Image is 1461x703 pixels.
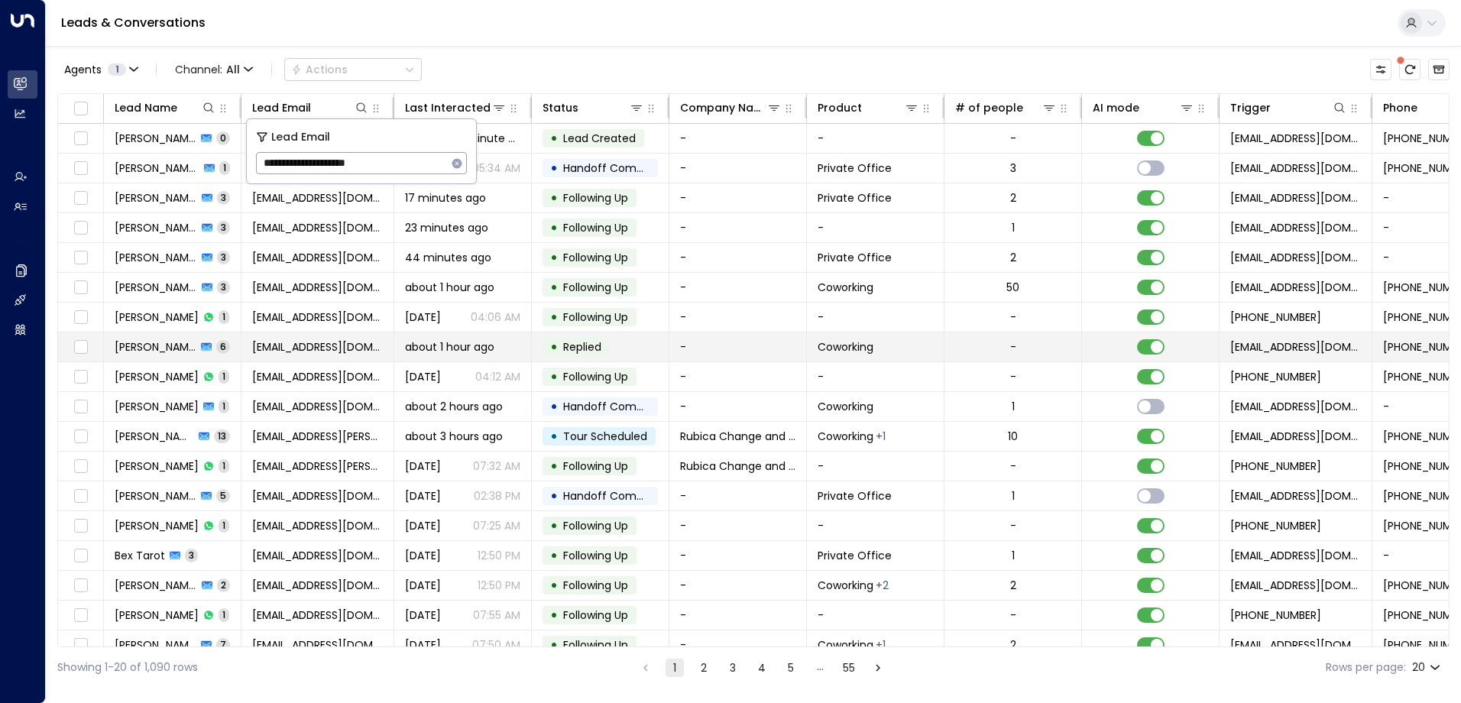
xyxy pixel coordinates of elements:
[876,637,886,653] div: Private Office
[876,578,889,593] div: Dedicated Desk,Private Office
[115,369,199,384] span: Peter Chizlett
[271,128,330,146] span: Lead Email
[219,400,229,413] span: 1
[405,250,491,265] span: 44 minutes ago
[1230,160,1361,176] span: sales@newflex.com
[669,511,807,540] td: -
[818,160,892,176] span: Private Office
[115,99,177,117] div: Lead Name
[1093,99,1194,117] div: AI mode
[252,429,383,444] span: sue.gordon@rubica.co.uk
[219,459,229,472] span: 1
[252,488,383,504] span: patricesinghcollins@icloud.com
[115,131,196,146] span: Rachelle W-H
[669,124,807,153] td: -
[955,99,1057,117] div: # of people
[71,99,90,118] span: Toggle select all
[1230,99,1347,117] div: Trigger
[666,659,684,677] button: page 1
[1010,160,1016,176] div: 3
[169,59,259,80] span: Channel:
[71,636,90,655] span: Toggle select row
[680,99,782,117] div: Company Name
[1230,578,1361,593] span: sales@newflex.com
[563,131,636,146] span: Lead Created
[71,606,90,625] span: Toggle select row
[252,220,383,235] span: contact@klinkt.co.uk
[115,160,199,176] span: Rachelle W-H
[563,518,628,533] span: Following Up
[115,637,196,653] span: Judie Thuo
[71,487,90,506] span: Toggle select row
[71,278,90,297] span: Toggle select row
[1230,250,1361,265] span: sales@newflex.com
[1010,369,1016,384] div: -
[818,190,892,206] span: Private Office
[1383,99,1417,117] div: Phone
[71,576,90,595] span: Toggle select row
[478,578,520,593] p: 12:50 PM
[405,369,441,384] span: Yesterday
[550,185,558,211] div: •
[1230,488,1361,504] span: sales@newflex.com
[550,453,558,479] div: •
[214,429,230,442] span: 13
[563,607,628,623] span: Following Up
[115,429,194,444] span: Sue Gordon
[1230,280,1361,295] span: sales@newflex.com
[876,429,886,444] div: Meeting Room
[695,659,713,677] button: Go to page 2
[71,427,90,446] span: Toggle select row
[1326,659,1406,675] label: Rows per page:
[71,368,90,387] span: Toggle select row
[252,458,383,474] span: sue.gordon@rubica.co.uk
[473,518,520,533] p: 07:25 AM
[405,548,441,563] span: Yesterday
[71,517,90,536] span: Toggle select row
[291,63,348,76] div: Actions
[71,338,90,357] span: Toggle select row
[219,310,229,323] span: 1
[471,309,520,325] p: 04:06 AM
[71,248,90,267] span: Toggle select row
[550,513,558,539] div: •
[563,548,628,563] span: Following Up
[1399,59,1421,80] span: There are new threads available. Refresh the grid to view the latest updates.
[1012,488,1015,504] div: 1
[71,457,90,476] span: Toggle select row
[1008,429,1018,444] div: 10
[563,309,628,325] span: Following Up
[550,483,558,509] div: •
[216,131,230,144] span: 0
[219,608,229,621] span: 1
[563,458,628,474] span: Following Up
[1230,518,1321,533] span: +447878504449
[473,607,520,623] p: 07:55 AM
[563,429,647,444] span: Tour Scheduled
[252,399,383,414] span: camarakenza@gmail.com
[1230,99,1271,117] div: Trigger
[807,511,944,540] td: -
[405,518,441,533] span: Aug 13, 2025
[405,190,486,206] span: 17 minutes ago
[636,658,888,677] nav: pagination navigation
[1010,637,1016,653] div: 2
[563,160,671,176] span: Handoff Completed
[1230,309,1321,325] span: +37067277068
[57,59,144,80] button: Agents1
[1412,656,1443,679] div: 20
[226,63,240,76] span: All
[1370,59,1391,80] button: Customize
[669,213,807,242] td: -
[405,99,507,117] div: Last Interacted
[669,154,807,183] td: -
[1010,518,1016,533] div: -
[543,99,644,117] div: Status
[807,124,944,153] td: -
[563,488,671,504] span: Handoff Completed
[563,220,628,235] span: Following Up
[680,429,795,444] span: Rubica Change and Analytics Ltd
[64,64,102,75] span: Agents
[669,303,807,332] td: -
[818,99,919,117] div: Product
